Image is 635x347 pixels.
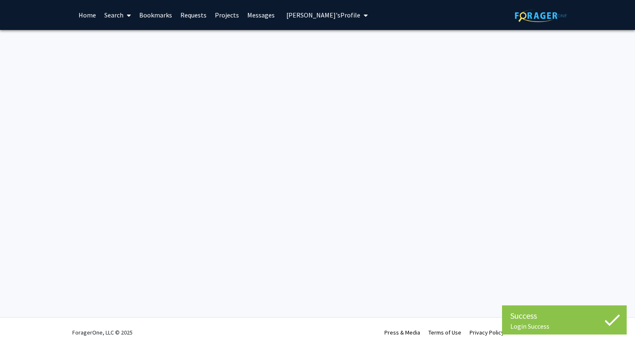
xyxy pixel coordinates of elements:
[510,310,618,322] div: Success
[510,322,618,330] div: Login Success
[428,329,461,336] a: Terms of Use
[243,0,279,30] a: Messages
[211,0,243,30] a: Projects
[384,329,420,336] a: Press & Media
[176,0,211,30] a: Requests
[135,0,176,30] a: Bookmarks
[515,9,567,22] img: ForagerOne Logo
[100,0,135,30] a: Search
[74,0,100,30] a: Home
[286,11,360,19] span: [PERSON_NAME]'s Profile
[470,329,504,336] a: Privacy Policy
[72,318,133,347] div: ForagerOne, LLC © 2025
